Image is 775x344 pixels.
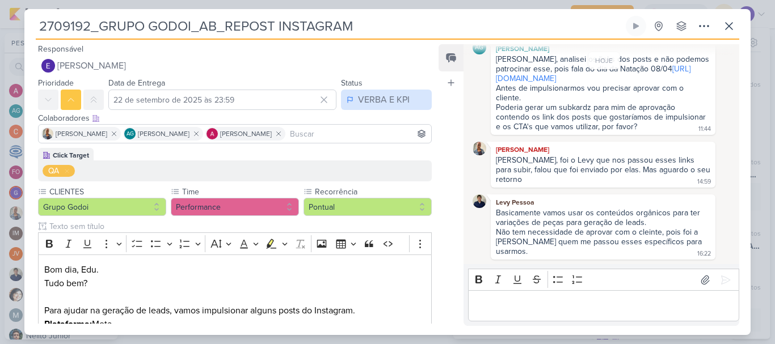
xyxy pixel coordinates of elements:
[468,290,739,321] div: Editor editing area: main
[48,165,59,177] div: QA
[493,43,713,54] div: [PERSON_NAME]
[314,186,432,198] label: Recorrência
[44,263,426,277] p: Bom dia, Edu.
[38,112,432,124] div: Colaboradores
[171,198,299,216] button: Performance
[473,41,486,54] div: Aline Gimenez Graciano
[127,131,134,137] p: AG
[698,125,711,134] div: 11:44
[473,142,486,155] img: Iara Santos
[631,22,641,31] div: Ligar relógio
[124,128,136,139] div: Aline Gimenez Graciano
[48,186,166,198] label: CLIENTES
[496,155,713,184] div: [PERSON_NAME], foi o Levy que nos passou esses links para subir, falou que foi enviado por elas. ...
[53,150,89,160] div: Click Target
[341,90,432,110] button: VERBA E KPI
[358,93,410,107] div: VERBA E KPI
[473,194,486,208] img: Levy Pessoa
[496,54,710,83] div: [PERSON_NAME], analisei os links dos posts e não podemos patrocinar esse, pois fala do dia da Nat...
[496,208,710,227] div: Basicamente vamos usar os conteúdos orgânicos para ter variações de peças para geração de leads.
[468,269,739,291] div: Editor toolbar
[108,78,165,88] label: Data de Entrega
[44,318,92,330] strong: Plataforma:
[341,78,363,88] label: Status
[304,198,432,216] button: Pontual
[38,198,166,216] button: Grupo Godoi
[496,227,704,256] div: Não tem necessidade de aprovar com o cleinte, pois foi a [PERSON_NAME] quem me passou esses espec...
[38,56,432,76] button: [PERSON_NAME]
[56,129,107,139] span: [PERSON_NAME]
[288,127,429,141] input: Buscar
[38,232,432,254] div: Editor toolbar
[44,317,426,331] p: Meta
[493,197,713,208] div: Levy Pessoa
[47,220,432,232] input: Texto sem título
[44,277,426,290] p: Tudo bem?
[496,103,708,131] div: Poderia gerar um subkardz para mim de aprovação contendo os link dos posts que gostaríamos de imp...
[57,59,126,73] span: [PERSON_NAME]
[181,186,299,198] label: Time
[496,83,710,103] div: Antes de impulsionarmos vou precisar aprovar com o cliente.
[41,59,55,73] img: Eduardo Quaresma
[42,128,53,139] img: Iara Santos
[38,44,83,54] label: Responsável
[697,249,711,258] div: 16:22
[697,177,711,186] div: 14:59
[475,45,483,51] p: AG
[207,128,218,139] img: Alessandra Gomes
[220,129,272,139] span: [PERSON_NAME]
[108,90,336,110] input: Select a date
[138,129,189,139] span: [PERSON_NAME]
[38,78,74,88] label: Prioridade
[493,144,713,155] div: [PERSON_NAME]
[496,64,690,83] a: [URL][DOMAIN_NAME]
[44,304,426,317] p: Para ajudar na geração de leads, vamos impulsionar alguns posts do Instagram.
[36,16,624,36] input: Kard Sem Título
